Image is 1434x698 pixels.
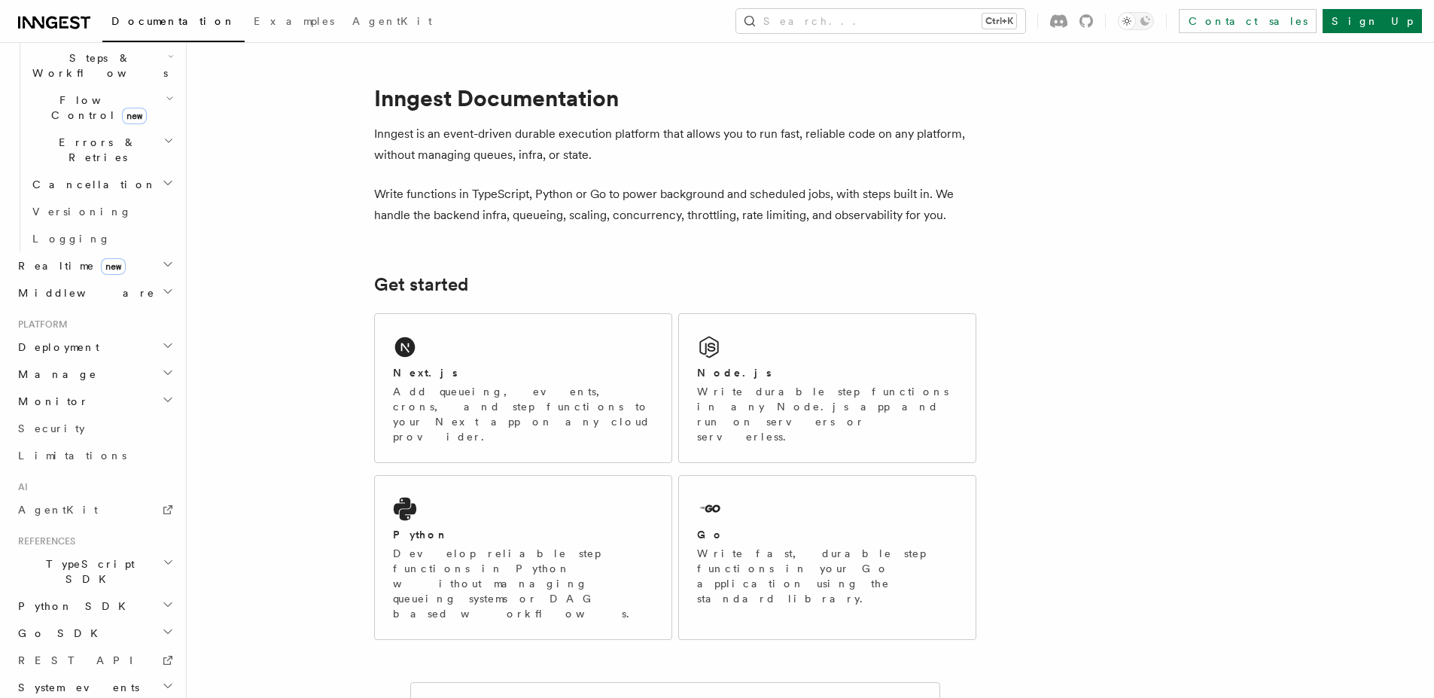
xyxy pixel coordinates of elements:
[982,14,1016,29] kbd: Ctrl+K
[374,313,672,463] a: Next.jsAdd queueing, events, crons, and step functions to your Next app on any cloud provider.
[26,129,177,171] button: Errors & Retries
[18,504,98,516] span: AgentKit
[18,654,146,666] span: REST API
[12,367,97,382] span: Manage
[12,361,177,388] button: Manage
[374,184,976,226] p: Write functions in TypeScript, Python or Go to power background and scheduled jobs, with steps bu...
[12,647,177,674] a: REST API
[12,550,177,593] button: TypeScript SDK
[12,394,89,409] span: Monitor
[736,9,1025,33] button: Search...Ctrl+K
[697,384,958,444] p: Write durable step functions in any Node.js app and run on servers or serverless.
[678,313,976,463] a: Node.jsWrite durable step functions in any Node.js app and run on servers or serverless.
[12,319,68,331] span: Platform
[12,334,177,361] button: Deployment
[393,384,653,444] p: Add queueing, events, crons, and step functions to your Next app on any cloud provider.
[101,258,126,275] span: new
[12,680,139,695] span: System events
[12,252,177,279] button: Realtimenew
[374,84,976,111] h1: Inngest Documentation
[18,450,126,462] span: Limitations
[32,233,111,245] span: Logging
[32,206,132,218] span: Versioning
[12,593,177,620] button: Python SDK
[12,279,177,306] button: Middleware
[374,274,468,295] a: Get started
[1118,12,1154,30] button: Toggle dark mode
[26,171,177,198] button: Cancellation
[374,475,672,640] a: PythonDevelop reliable step functions in Python without managing queueing systems or DAG based wo...
[26,50,168,81] span: Steps & Workflows
[12,556,163,587] span: TypeScript SDK
[26,135,163,165] span: Errors & Retries
[26,44,177,87] button: Steps & Workflows
[12,626,107,641] span: Go SDK
[12,285,155,300] span: Middleware
[697,527,724,542] h2: Go
[12,17,177,252] div: Inngest Functions
[393,527,449,542] h2: Python
[12,442,177,469] a: Limitations
[102,5,245,42] a: Documentation
[122,108,147,124] span: new
[12,415,177,442] a: Security
[678,475,976,640] a: GoWrite fast, durable step functions in your Go application using the standard library.
[393,365,458,380] h2: Next.js
[12,258,126,273] span: Realtime
[111,15,236,27] span: Documentation
[12,535,75,547] span: References
[12,620,177,647] button: Go SDK
[254,15,334,27] span: Examples
[12,388,177,415] button: Monitor
[343,5,441,41] a: AgentKit
[26,225,177,252] a: Logging
[26,87,177,129] button: Flow Controlnew
[12,340,99,355] span: Deployment
[1179,9,1317,33] a: Contact sales
[12,599,135,614] span: Python SDK
[352,15,432,27] span: AgentKit
[12,496,177,523] a: AgentKit
[26,93,166,123] span: Flow Control
[245,5,343,41] a: Examples
[697,365,772,380] h2: Node.js
[393,546,653,621] p: Develop reliable step functions in Python without managing queueing systems or DAG based workflows.
[18,422,85,434] span: Security
[26,198,177,225] a: Versioning
[26,177,157,192] span: Cancellation
[1323,9,1422,33] a: Sign Up
[697,546,958,606] p: Write fast, durable step functions in your Go application using the standard library.
[374,123,976,166] p: Inngest is an event-driven durable execution platform that allows you to run fast, reliable code ...
[12,481,28,493] span: AI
